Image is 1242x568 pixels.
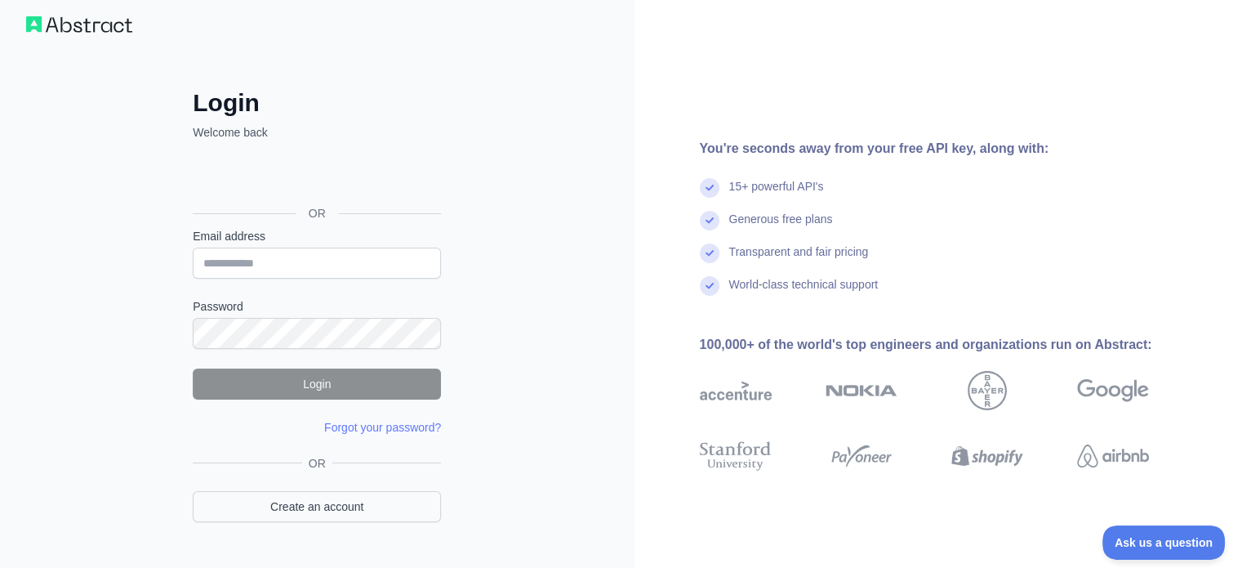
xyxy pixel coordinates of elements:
img: check mark [700,276,719,296]
a: Create an account [193,491,441,522]
label: Password [193,298,441,315]
div: Transparent and fair pricing [729,244,869,276]
img: bayer [968,371,1007,410]
div: Generous free plans [729,211,833,244]
div: 15+ powerful API's [729,178,824,211]
div: 100,000+ of the world's top engineers and organizations run on Abstract: [700,335,1201,355]
a: Forgot your password? [324,421,441,434]
h2: Login [193,88,441,118]
div: World-class technical support [729,276,879,309]
img: accenture [700,371,772,410]
span: OR [296,205,339,221]
button: Login [193,369,441,400]
img: google [1077,371,1149,410]
img: shopify [951,438,1023,474]
iframe: Toggle Customer Support [1102,526,1226,560]
img: payoneer [826,438,897,474]
img: check mark [700,244,719,263]
img: nokia [826,371,897,410]
img: Workflow [26,16,132,33]
img: stanford university [700,438,772,474]
p: Welcome back [193,124,441,141]
label: Email address [193,228,441,244]
img: check mark [700,211,719,230]
iframe: Sign in with Google Button [185,159,446,195]
img: check mark [700,178,719,198]
div: You're seconds away from your free API key, along with: [700,139,1201,159]
img: airbnb [1077,438,1149,474]
span: OR [302,455,332,472]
